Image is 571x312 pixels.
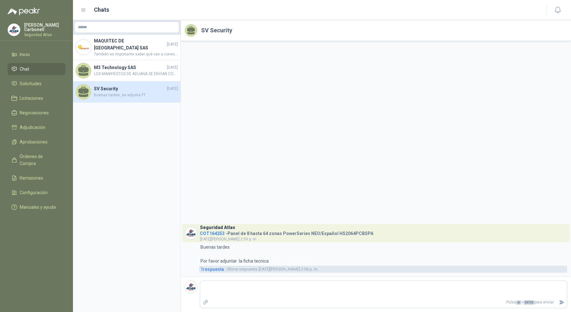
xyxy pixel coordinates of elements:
[200,244,269,264] p: Buenas tardes Por favor adjuntar la ficha tecnica
[20,109,49,116] span: Negociaciones
[226,266,318,272] span: [DATE][PERSON_NAME] 3:06 p. m.
[200,266,224,273] span: 1 respuesta
[556,297,567,308] button: Enviar
[20,124,45,131] span: Adjudicación
[185,281,197,293] img: Company Logo
[167,41,178,48] span: [DATE]
[516,300,521,305] span: ⌘
[167,86,178,92] span: [DATE]
[8,63,65,75] a: Chat
[24,23,65,32] p: [PERSON_NAME] Carbonell
[20,51,30,58] span: Inicio
[94,51,178,57] span: También es importante saber qué van a conectar y si ya se realizó el estudio previo para determin...
[20,95,43,102] span: Licitaciones
[94,5,109,14] h1: Chats
[201,26,232,35] h2: SV Security
[167,65,178,71] span: [DATE]
[8,48,65,60] a: Inicio
[226,266,257,272] span: Ultima respuesta
[8,150,65,169] a: Órdenes de Compra
[185,227,197,239] img: Company Logo
[8,187,65,199] a: Configuración
[20,175,43,181] span: Remisiones
[8,201,65,213] a: Manuales y ayuda
[199,266,567,273] a: 1respuestaUltima respuesta[DATE][PERSON_NAME] 3:06 p. m.
[200,297,211,308] label: Adjuntar archivos
[94,64,166,71] h4: M3 Technology SAS
[20,153,59,167] span: Órdenes de Compra
[200,226,235,229] h3: Seguridad Atlas
[8,78,65,90] a: Solicitudes
[20,66,29,73] span: Chat
[73,60,180,81] a: M3 Technology SAS[DATE]LOS MANIFIESTOS DE ADUANA SE ENVIAN CON LAS DIADEMAS (SE ENVIAN ANEXOS)
[8,121,65,133] a: Adjudicación
[20,204,56,211] span: Manuales y ayuda
[73,81,180,103] a: SV Security[DATE]Buenas tardes, se adjunta FT.
[76,40,91,55] img: Company Logo
[20,189,48,196] span: Configuración
[20,80,42,87] span: Solicitudes
[200,231,225,236] span: COT164253
[200,237,257,241] span: [DATE][PERSON_NAME] 2:59 p. m.
[24,33,65,37] p: Seguridad Atlas
[8,24,20,36] img: Company Logo
[8,136,65,148] a: Aprobaciones
[94,71,178,77] span: LOS MANIFIESTOS DE ADUANA SE ENVIAN CON LAS DIADEMAS (SE ENVIAN ANEXOS)
[523,300,535,305] span: ENTER
[73,35,180,60] a: Company LogoMAQUITEC DE [GEOGRAPHIC_DATA] SAS[DATE]También es importante saber qué van a conectar...
[94,85,166,92] h4: SV Security
[8,8,40,15] img: Logo peakr
[8,172,65,184] a: Remisiones
[94,92,178,98] span: Buenas tardes, se adjunta FT.
[200,229,373,235] h4: - Panel de 8 hasta 64 zonas PowerSeries NEO/Español HS2064PCBSPA
[8,107,65,119] a: Negociaciones
[94,37,166,51] h4: MAQUITEC DE [GEOGRAPHIC_DATA] SAS
[8,92,65,104] a: Licitaciones
[20,138,48,145] span: Aprobaciones
[211,297,557,308] p: Pulsa + para enviar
